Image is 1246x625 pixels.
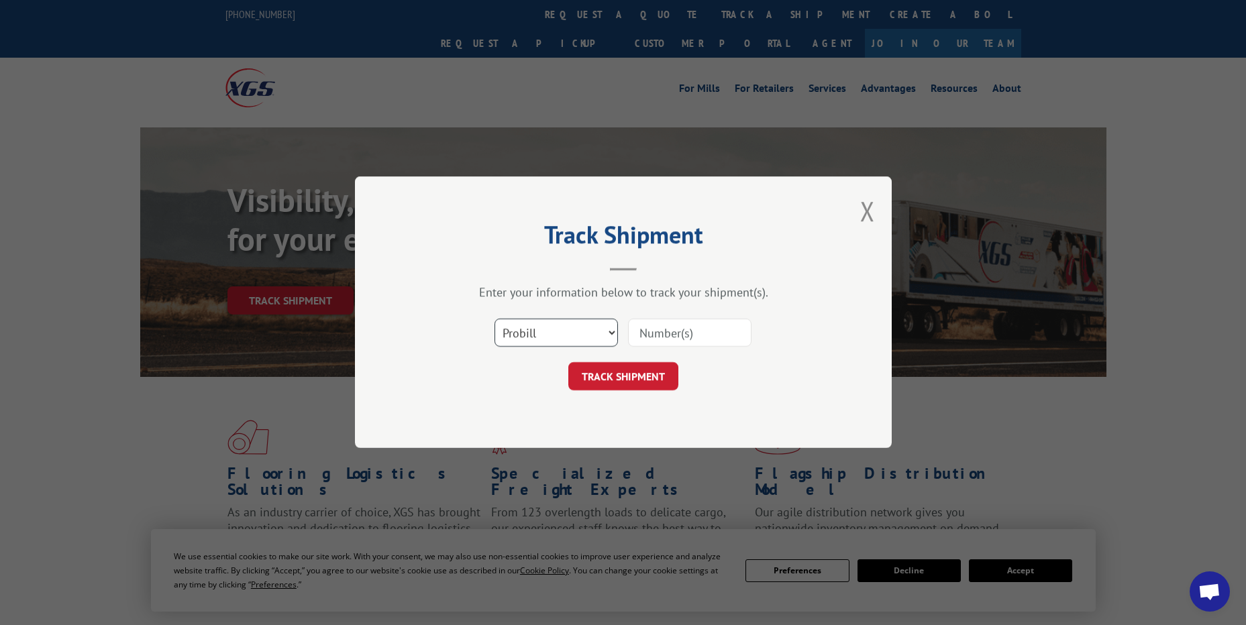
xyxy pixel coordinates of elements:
a: Open chat [1190,571,1230,612]
input: Number(s) [628,319,751,347]
button: Close modal [860,193,875,229]
button: TRACK SHIPMENT [568,363,678,391]
div: Enter your information below to track your shipment(s). [422,285,825,300]
h2: Track Shipment [422,225,825,251]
